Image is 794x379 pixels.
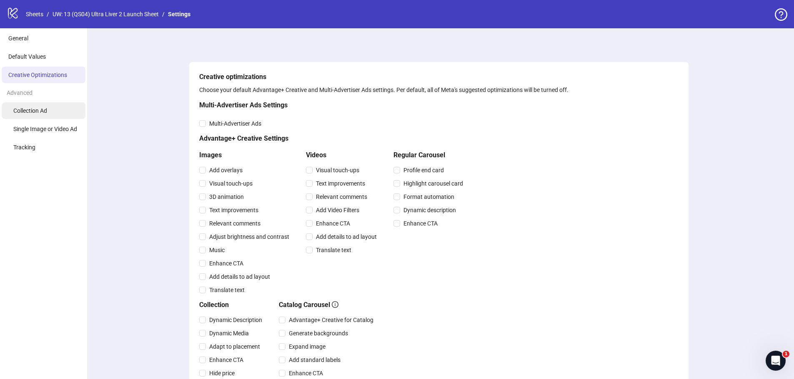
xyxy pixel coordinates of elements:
span: 3D animation [206,192,247,201]
span: Add Video Filters [313,206,363,215]
span: Collection Ad [13,107,47,114]
span: Translate text [206,285,248,295]
h5: Creative optimizations [199,72,679,82]
span: Text improvements [313,179,368,188]
span: Visual touch-ups [313,166,363,175]
span: Dynamic Description [206,315,266,325]
a: UW: 13 (QS04) Ultra Liver 2 Launch Sheet [51,10,160,19]
span: Add details to ad layout [313,232,380,241]
span: Advantage+ Creative for Catalog [286,315,377,325]
span: Profile end card [400,166,447,175]
h5: Catalog Carousel [279,300,377,310]
h5: Regular Carousel [393,150,466,160]
span: Enhance CTA [206,355,247,364]
span: Enhance CTA [206,259,247,268]
h5: Collection [199,300,266,310]
h5: Multi-Advertiser Ads Settings [199,100,466,110]
span: Enhance CTA [400,219,441,228]
span: Visual touch-ups [206,179,256,188]
div: Choose your default Advantage+ Creative and Multi-Advertiser Ads settings. Per default, all of Me... [199,85,679,94]
a: Sheets [24,10,45,19]
span: Music [206,245,228,255]
span: question-circle [775,8,787,21]
span: Adapt to placement [206,342,263,351]
span: info-circle [332,301,338,308]
span: Relevant comments [206,219,264,228]
span: Enhance CTA [286,369,326,378]
iframe: Intercom live chat [766,351,786,371]
span: Enhance CTA [313,219,353,228]
li: / [162,10,165,19]
span: Relevant comments [313,192,371,201]
span: General [8,35,28,42]
span: Multi-Advertiser Ads [206,119,265,128]
span: 1 [783,351,789,357]
span: Adjust brightness and contrast [206,232,293,241]
span: Dynamic description [400,206,459,215]
span: Text improvements [206,206,262,215]
a: Settings [166,10,192,19]
h5: Videos [306,150,380,160]
span: Add details to ad layout [206,272,273,281]
span: Single Image or Video Ad [13,126,77,132]
span: Expand image [286,342,329,351]
span: Add standard labels [286,355,344,364]
span: Dynamic Media [206,329,252,338]
span: Hide price [206,369,238,378]
h5: Advantage+ Creative Settings [199,134,466,144]
span: Highlight carousel card [400,179,466,188]
span: Default Values [8,53,46,60]
span: Translate text [313,245,355,255]
li: / [47,10,49,19]
span: Format automation [400,192,458,201]
span: Generate backgrounds [286,329,351,338]
span: Add overlays [206,166,246,175]
span: Creative Optimizations [8,72,67,78]
h5: Images [199,150,293,160]
span: Tracking [13,144,35,151]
